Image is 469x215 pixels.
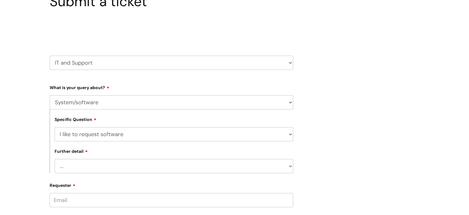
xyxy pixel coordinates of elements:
label: Specific Question [55,116,97,122]
input: Email [50,193,293,207]
h2: Select issue type [50,24,293,36]
label: Further detail [55,148,88,154]
label: Requester [50,181,293,188]
label: What is your query about? [50,83,293,90]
